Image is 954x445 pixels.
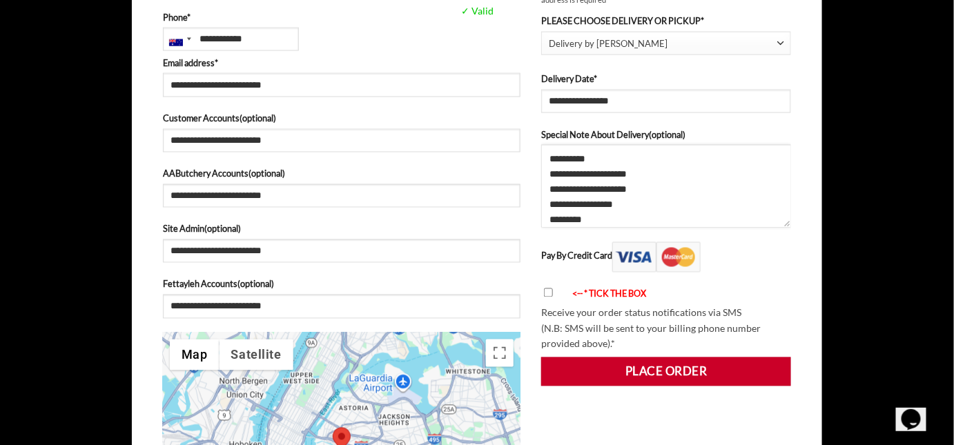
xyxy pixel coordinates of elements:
img: Pay By Credit Card [612,242,701,273]
button: Show satellite imagery [220,339,293,370]
iframe: chat widget [896,390,940,431]
span: (optional) [649,129,685,140]
label: PLEASE CHOOSE DELIVERY OR PICKUP [541,14,791,28]
span: ✓ Valid [458,3,594,19]
input: <-- * TICK THE BOX [544,288,553,297]
button: Toggle fullscreen view [486,339,514,367]
span: Delivery by Abu Ahmad Butchery [541,32,791,56]
label: Customer Accounts [163,111,520,125]
div: Australia: +61 [164,28,195,50]
span: (optional) [249,168,285,179]
img: arrow-blink.gif [560,290,572,299]
label: Phone [163,10,520,24]
span: (optional) [237,279,274,290]
button: Show street map [170,339,220,370]
label: Delivery Date [541,72,791,86]
label: Special Note About Delivery [541,128,791,141]
label: AAButchery Accounts [163,167,520,181]
span: (optional) [204,224,241,235]
font: <-- * TICK THE BOX [572,288,646,299]
label: Email address [163,56,520,70]
span: Delivery by Abu Ahmad Butchery [549,32,777,55]
button: Place order [541,357,791,386]
label: Pay By Credit Card [541,250,701,261]
label: Site Admin [163,222,520,236]
label: Fettayleh Accounts [163,277,520,291]
p: Receive your order status notifications via SMS (N.B: SMS will be sent to your billing phone numb... [541,306,791,353]
span: (optional) [240,112,276,123]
